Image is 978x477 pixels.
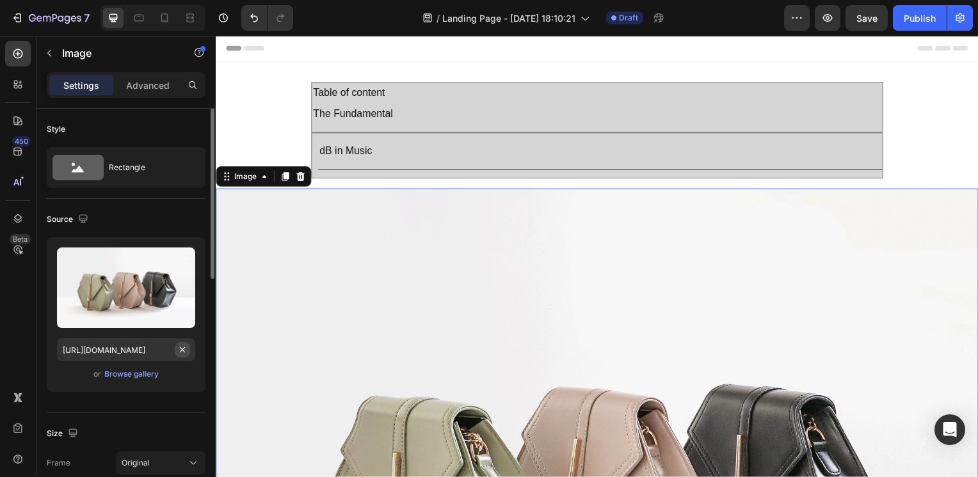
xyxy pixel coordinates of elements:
button: 7 [5,5,95,31]
p: Advanced [126,79,170,92]
span: Save [856,13,878,24]
div: Style [47,123,65,135]
label: Frame [47,457,70,469]
div: Beta [10,234,31,244]
div: Source [47,211,91,228]
span: or [93,366,101,382]
button: Publish [893,5,947,31]
img: preview-image [57,247,195,328]
p: 7 [84,10,90,26]
div: Size [47,425,81,442]
div: 450 [12,136,31,146]
button: Original [116,451,205,474]
button: Save [846,5,888,31]
div: Browse gallery [104,368,159,380]
span: Original [122,457,150,469]
p: Image [62,45,171,61]
span: / [437,12,440,25]
div: Undo/Redo [241,5,293,31]
p: Settings [63,79,99,92]
div: Publish [904,12,936,25]
input: https://example.com/image.jpg [57,338,195,361]
iframe: Design area [216,36,978,477]
span: Landing Page - [DATE] 18:10:21 [442,12,575,25]
span: Draft [619,12,638,24]
div: Rectangle [109,153,187,182]
button: Browse gallery [104,368,159,380]
div: Open Intercom Messenger [934,414,965,445]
